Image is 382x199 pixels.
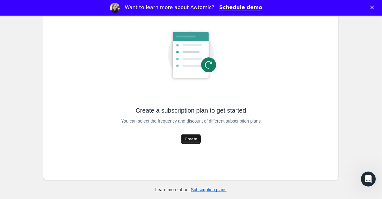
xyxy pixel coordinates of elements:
[125,4,214,11] div: Want to learn more about Awtomic?
[219,4,262,11] a: Schedule demo
[370,6,376,9] div: Close
[185,136,197,142] span: Create
[110,3,120,13] img: Profile image for Emily
[181,134,201,144] button: Create
[121,117,261,125] span: You can select the frequency and discount of different subscription plans
[136,106,246,115] span: Create a subscription plan to get started
[361,172,376,187] iframe: Intercom live chat
[155,187,227,193] p: Learn more about
[191,187,226,192] a: Subscription plans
